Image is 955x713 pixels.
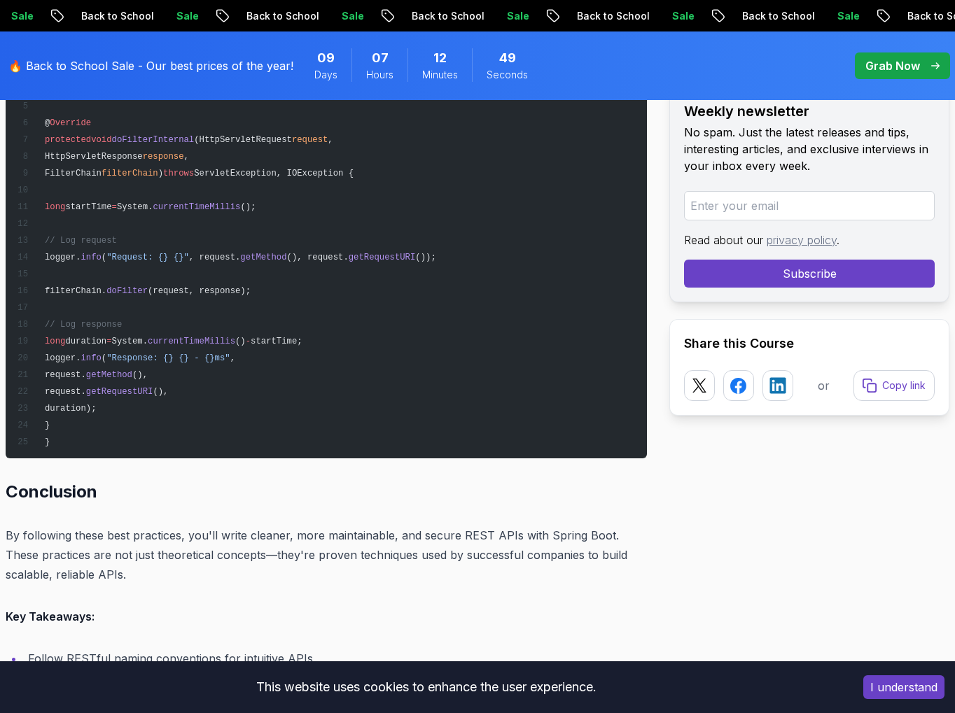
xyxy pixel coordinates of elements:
[153,202,240,212] span: currentTimeMillis
[684,260,935,288] button: Subscribe
[45,202,65,212] span: long
[153,387,168,397] span: (),
[50,118,91,128] span: Override
[45,236,117,246] span: // Log request
[372,48,389,68] span: 7 Hours
[240,202,256,212] span: ();
[317,48,335,68] span: 9 Days
[684,191,935,220] input: Enter your email
[45,286,106,296] span: filterChain.
[6,525,647,584] p: By following these best practices, you'll write cleaner, more maintainable, and secure REST APIs ...
[45,169,102,178] span: FilterChain
[65,202,111,212] span: startTime
[86,370,132,380] span: getMethod
[148,337,235,346] span: currentTimeMillis
[143,152,184,162] span: response
[287,253,349,262] span: (), request.
[246,337,251,346] span: -
[499,48,516,68] span: 49 Seconds
[11,672,842,703] div: This website uses cookies to enhance the user experience.
[379,9,475,23] p: Back to School
[366,68,393,82] span: Hours
[349,253,416,262] span: getRequestURI
[422,68,458,82] span: Minutes
[45,437,50,447] span: }
[292,135,328,145] span: request
[81,353,101,363] span: info
[49,9,144,23] p: Back to School
[684,334,935,353] h2: Share this Course
[6,609,95,623] strong: Key Takeaways:
[86,387,153,397] span: getRequestURI
[148,286,251,296] span: (request, response);
[684,124,935,174] p: No spam. Just the latest releases and tips, interesting articles, and exclusive interviews in you...
[235,337,246,346] span: ()
[102,353,106,363] span: (
[309,9,354,23] p: Sale
[882,379,926,393] p: Copy link
[45,253,81,262] span: logger.
[45,152,143,162] span: HttpServletResponse
[240,253,286,262] span: getMethod
[230,353,235,363] span: ,
[106,337,111,346] span: =
[102,169,158,178] span: filterChain
[189,253,241,262] span: , request.
[640,9,685,23] p: Sale
[853,370,935,401] button: Copy link
[194,169,354,178] span: ServletException, IOException {
[45,404,97,414] span: duration);
[415,253,435,262] span: ());
[45,353,81,363] span: logger.
[863,675,944,699] button: Accept cookies
[818,377,830,394] p: or
[117,202,153,212] span: System.
[194,135,292,145] span: (HttpServletRequest
[684,232,935,248] p: Read about our .
[8,57,293,74] p: 🔥 Back to School Sale - Our best prices of the year!
[475,9,520,23] p: Sale
[81,253,101,262] span: info
[45,320,122,330] span: // Log response
[6,481,647,503] h2: Conclusion
[328,135,333,145] span: ,
[65,337,106,346] span: duration
[112,135,195,145] span: doFilterInternal
[487,68,528,82] span: Seconds
[684,101,935,121] h2: Weekly newsletter
[767,233,837,247] a: privacy policy
[805,9,850,23] p: Sale
[45,118,50,128] span: @
[24,649,647,668] li: Follow RESTful naming conventions for intuitive APIs
[45,370,86,380] span: request.
[158,169,163,178] span: )
[183,152,188,162] span: ,
[314,68,337,82] span: Days
[45,387,86,397] span: request.
[112,337,148,346] span: System.
[106,286,148,296] span: doFilter
[106,353,230,363] span: "Response: {} {} - {}ms"
[214,9,309,23] p: Back to School
[112,202,117,212] span: =
[45,421,50,430] span: }
[132,370,148,380] span: (),
[251,337,302,346] span: startTime;
[45,337,65,346] span: long
[710,9,805,23] p: Back to School
[106,253,189,262] span: "Request: {} {}"
[144,9,189,23] p: Sale
[102,253,106,262] span: (
[545,9,640,23] p: Back to School
[91,135,111,145] span: void
[45,135,91,145] span: protected
[433,48,447,68] span: 12 Minutes
[865,57,920,74] p: Grab Now
[163,169,194,178] span: throws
